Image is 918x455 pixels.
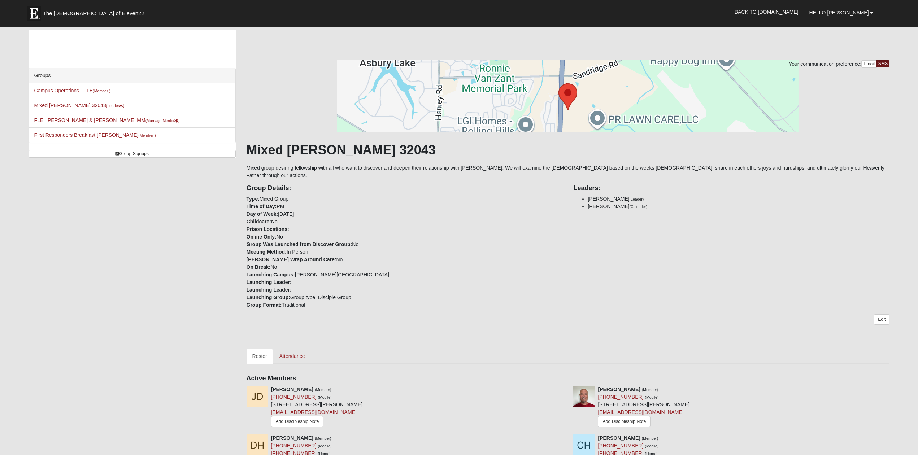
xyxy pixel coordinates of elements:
[247,294,290,300] strong: Launching Group:
[247,211,278,217] strong: Day of Week:
[874,314,889,325] a: Edit
[876,60,890,67] a: SMS
[247,196,260,202] strong: Type:
[588,203,889,210] li: [PERSON_NAME]
[247,375,890,382] h4: Active Members
[34,88,110,93] a: Campus Operations - FLE(Member )
[247,249,287,255] strong: Meeting Method:
[804,4,879,22] a: Hello [PERSON_NAME]
[729,3,804,21] a: Back to [DOMAIN_NAME]
[271,416,324,427] a: Add Discipleship Note
[247,279,292,285] strong: Launching Leader:
[23,3,167,21] a: The [DEMOGRAPHIC_DATA] of Eleven22
[598,435,640,441] strong: [PERSON_NAME]
[271,386,313,392] strong: [PERSON_NAME]
[789,61,861,67] span: Your communication preference:
[43,10,144,17] span: The [DEMOGRAPHIC_DATA] of Eleven22
[271,386,363,429] div: [STREET_ADDRESS][PERSON_NAME]
[247,264,271,270] strong: On Break:
[138,133,156,137] small: (Member )
[588,195,889,203] li: [PERSON_NAME]
[247,204,277,209] strong: Time of Day:
[271,409,357,415] a: [EMAIL_ADDRESS][DOMAIN_NAME]
[274,349,311,364] a: Attendance
[598,394,643,400] a: [PHONE_NUMBER]
[630,197,644,201] small: (Leader)
[34,132,156,138] a: First Responders Breakfast [PERSON_NAME](Member )
[247,184,563,192] h4: Group Details:
[34,102,125,108] a: Mixed [PERSON_NAME] 32043(Leader)
[145,118,180,123] small: (Marriage Mentor )
[34,117,180,123] a: FLE: [PERSON_NAME] & [PERSON_NAME] MM(Marriage Mentor)
[247,287,292,293] strong: Launching Leader:
[27,6,41,21] img: Eleven22 logo
[598,416,651,427] a: Add Discipleship Note
[809,10,869,16] span: Hello [PERSON_NAME]
[630,205,648,209] small: (Coleader)
[247,219,271,224] strong: Childcare:
[598,386,640,392] strong: [PERSON_NAME]
[598,409,683,415] a: [EMAIL_ADDRESS][DOMAIN_NAME]
[642,436,658,441] small: (Member)
[573,184,889,192] h4: Leaders:
[247,302,282,308] strong: Group Format:
[318,395,331,399] small: (Mobile)
[247,272,295,277] strong: Launching Campus:
[93,89,110,93] small: (Member )
[315,436,331,441] small: (Member)
[247,226,289,232] strong: Prison Locations:
[29,150,236,158] a: Group Signups
[29,68,235,83] div: Groups
[247,241,352,247] strong: Group Was Launched from Discover Group:
[247,142,890,158] h1: Mixed [PERSON_NAME] 32043
[241,179,568,309] div: Mixed Group PM [DATE] No No No In Person No No [PERSON_NAME][GEOGRAPHIC_DATA] Group type: Discipl...
[598,386,689,429] div: [STREET_ADDRESS][PERSON_NAME]
[645,395,658,399] small: (Mobile)
[861,60,877,68] a: Email
[271,394,317,400] a: [PHONE_NUMBER]
[247,234,277,240] strong: Online Only:
[106,104,125,108] small: (Leader )
[642,388,658,392] small: (Member)
[315,388,331,392] small: (Member)
[271,435,313,441] strong: [PERSON_NAME]
[247,349,273,364] a: Roster
[247,257,336,262] strong: [PERSON_NAME] Wrap Around Care:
